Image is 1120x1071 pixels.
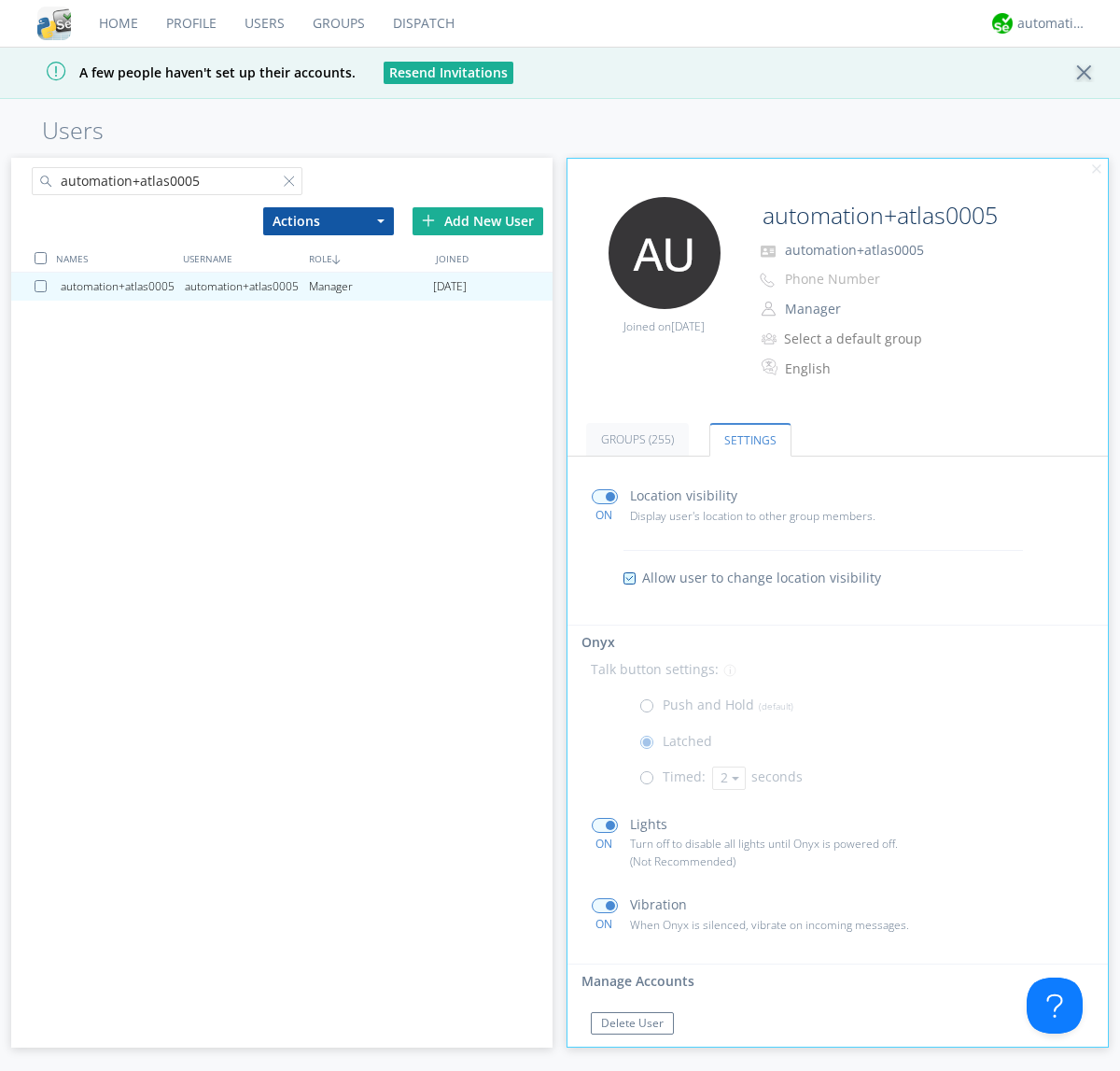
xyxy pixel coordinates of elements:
button: Actions [263,207,394,235]
p: (Not Recommended) [630,853,940,870]
img: cddb5a64eb264b2086981ab96f4c1ba7 [37,7,71,40]
a: Groups (255) [586,423,689,456]
p: Lights [630,814,667,835]
img: person-outline.svg [762,302,776,317]
p: Location visibility [630,486,737,506]
input: Name [755,197,1057,234]
img: cancel.svg [1090,163,1103,176]
div: automation+atlas0005 [185,273,309,301]
img: plus.svg [422,214,435,227]
p: Display user's location to other group members. [630,507,940,525]
iframe: Toggle Customer Support [1027,978,1083,1034]
input: Search users [32,167,302,195]
div: Add New User [413,207,543,235]
a: automation+atlas0005automation+atlas0005Manager[DATE] [11,273,553,301]
div: ON [583,836,625,852]
div: JOINED [431,245,557,272]
p: When Onyx is silenced, vibrate on incoming messages. [630,916,940,934]
span: Allow user to change location visibility [642,569,881,587]
button: Manager [778,296,965,322]
div: automation+atlas0005 [61,273,185,301]
div: ON [583,507,625,523]
span: automation+atlas0005 [785,241,924,259]
button: Delete User [591,1012,674,1035]
div: Manager [309,273,433,301]
span: A few people haven't set up their accounts. [14,63,356,81]
div: USERNAME [178,245,304,272]
button: Resend Invitations [384,62,513,84]
span: Joined on [623,318,705,334]
img: 373638.png [609,197,721,309]
span: [DATE] [671,318,705,334]
div: ROLE [304,245,430,272]
p: Turn off to disable all lights until Onyx is powered off. [630,835,940,853]
img: icon-alert-users-thin-outline.svg [762,326,779,351]
a: Settings [709,423,791,457]
div: Select a default group [784,330,940,348]
div: automation+atlas [1017,14,1087,33]
img: phone-outline.svg [760,273,775,288]
div: NAMES [51,245,177,272]
img: In groups with Translation enabled, this user's messages will be automatically translated to and ... [762,356,780,378]
div: English [785,359,941,378]
img: d2d01cd9b4174d08988066c6d424eccd [992,13,1013,34]
span: [DATE] [433,273,467,301]
p: Vibration [630,895,687,915]
div: ON [583,916,625,932]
